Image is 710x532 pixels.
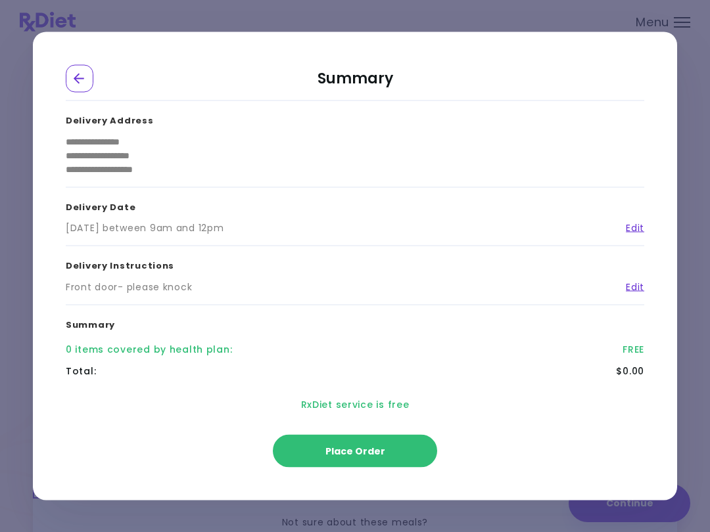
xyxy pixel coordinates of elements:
[623,343,644,357] div: FREE
[66,305,644,339] h3: Summary
[66,101,644,135] h3: Delivery Address
[66,65,644,101] h2: Summary
[66,365,96,378] div: Total :
[273,435,437,468] button: Place Order
[66,382,644,428] div: RxDiet service is free
[66,343,232,357] div: 0 items covered by health plan :
[616,280,644,294] a: Edit
[66,187,644,221] h3: Delivery Date
[66,221,224,235] div: [DATE] between 9am and 12pm
[325,445,385,458] span: Place Order
[616,365,644,378] div: $0.00
[616,221,644,235] a: Edit
[66,65,93,93] div: Go Back
[66,246,644,280] h3: Delivery Instructions
[66,280,192,294] div: Front door- please knock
